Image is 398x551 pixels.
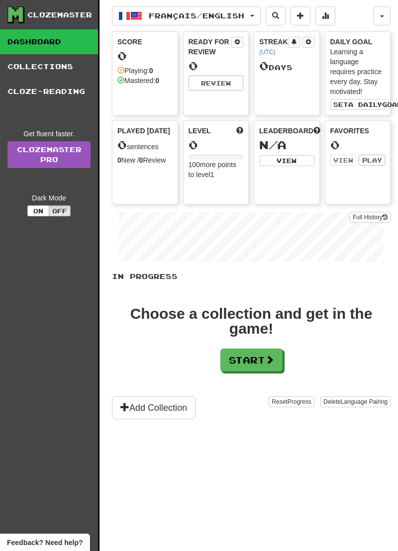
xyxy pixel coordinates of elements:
button: View [330,155,357,166]
div: 0 [117,50,173,62]
button: ResetProgress [269,396,314,407]
div: 0 [330,139,386,151]
span: Progress [288,398,311,405]
a: (UTC) [259,49,275,56]
strong: 0 [117,156,121,164]
span: Leaderboard [259,126,313,136]
button: View [259,155,314,166]
button: Start [220,349,283,371]
span: Played [DATE] [117,126,170,136]
span: This week in points, UTC [313,126,320,136]
span: Score more points to level up [236,126,243,136]
span: Français / English [149,11,244,20]
div: Streak [259,37,288,57]
a: ClozemasterPro [7,141,91,168]
span: Open feedback widget [7,538,83,548]
strong: 0 [149,67,153,75]
span: Language Pairing [341,398,388,405]
p: In Progress [112,272,391,281]
div: Day s [259,60,314,73]
button: Français/English [112,6,261,25]
div: sentences [117,139,173,152]
div: Mastered: [117,76,159,86]
span: Level [189,126,211,136]
span: N/A [259,138,287,152]
div: Clozemaster [27,10,92,20]
button: Review [189,76,244,91]
div: Dark Mode [7,193,91,203]
div: 0 [189,60,244,72]
div: 100 more points to level 1 [189,160,244,180]
div: New / Review [117,155,173,165]
div: Ready for Review [189,37,232,57]
div: Score [117,37,173,47]
div: Playing: [117,66,153,76]
button: More stats [315,6,335,25]
div: Favorites [330,126,386,136]
button: Full History [350,212,391,223]
button: Add Collection [112,396,196,419]
span: 0 [259,59,269,73]
button: Seta dailygoal [330,99,386,110]
div: 0 [189,139,244,151]
div: Learning a language requires practice every day. Stay motivated! [330,47,386,96]
button: Search sentences [266,6,286,25]
strong: 0 [139,156,143,164]
span: a daily [348,101,382,108]
strong: 0 [155,77,159,85]
button: DeleteLanguage Pairing [320,396,391,407]
div: Get fluent faster. [7,129,91,139]
span: 0 [117,138,127,152]
button: On [27,205,49,216]
div: Choose a collection and get in the game! [112,306,391,336]
button: Play [359,155,385,166]
button: Add sentence to collection [291,6,310,25]
button: Off [49,205,71,216]
div: Daily Goal [330,37,386,47]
